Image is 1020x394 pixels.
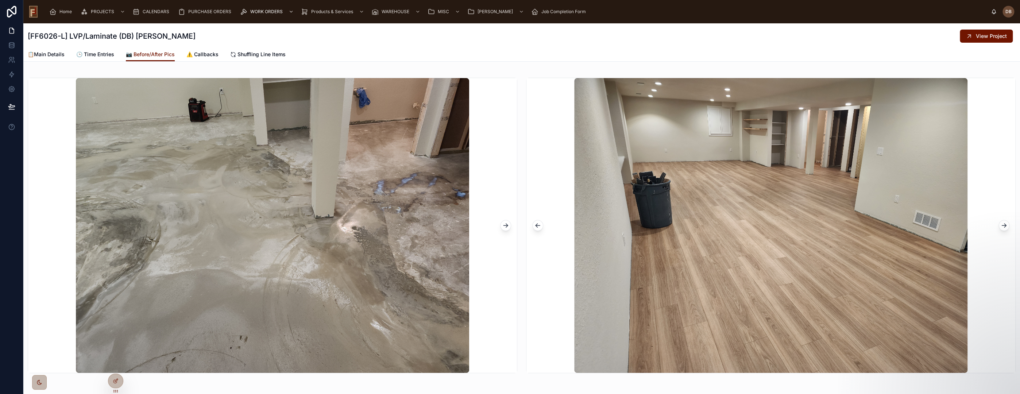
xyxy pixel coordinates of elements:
span: Products & Services [311,9,353,15]
a: 📋Main Details [28,48,65,62]
span: WAREHOUSE [382,9,409,15]
a: MISC [425,5,464,18]
span: 🕒 Time Entries [76,51,114,58]
span: ⚠️ Callbacks [186,51,219,58]
span: Job Completion Form [541,9,586,15]
span: View Project [976,32,1007,40]
span: [PERSON_NAME] [478,9,513,15]
a: 🕒 Time Entries [76,48,114,62]
span: PURCHASE ORDERS [188,9,231,15]
span: 📋Main Details [28,51,65,58]
a: [PERSON_NAME] [465,5,528,18]
span: DB [1005,9,1012,15]
iframe: Intercom notifications message [874,339,1020,390]
a: PROJECTS [78,5,129,18]
span: 📷 Before/After Pics [126,51,175,58]
a: PURCHASE ORDERS [176,5,236,18]
a: Job Completion Form [529,5,591,18]
h1: [FF6026-L] LVP/Laminate (DB) [PERSON_NAME] [28,31,196,41]
a: Home [47,5,77,18]
a: WORK ORDERS [238,5,297,18]
span: MISC [438,9,449,15]
button: View Project [960,30,1013,43]
a: Products & Services [299,5,368,18]
span: Home [59,9,72,15]
div: scrollable content [43,4,991,20]
span: WORK ORDERS [250,9,283,15]
span: Shuffling Line Items [237,51,286,58]
a: 📷 Before/After Pics [126,48,175,62]
a: WAREHOUSE [369,5,424,18]
a: ⚠️ Callbacks [186,48,219,62]
img: App logo [29,6,38,18]
img: 937a9f0d-0c96-4bab-8d3c-dc396080e8fd.jpg [76,78,469,373]
img: 20250930_135911.jpg [574,78,967,373]
span: CALENDARS [143,9,169,15]
a: CALENDARS [130,5,174,18]
a: Shuffling Line Items [230,48,286,62]
span: PROJECTS [91,9,114,15]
